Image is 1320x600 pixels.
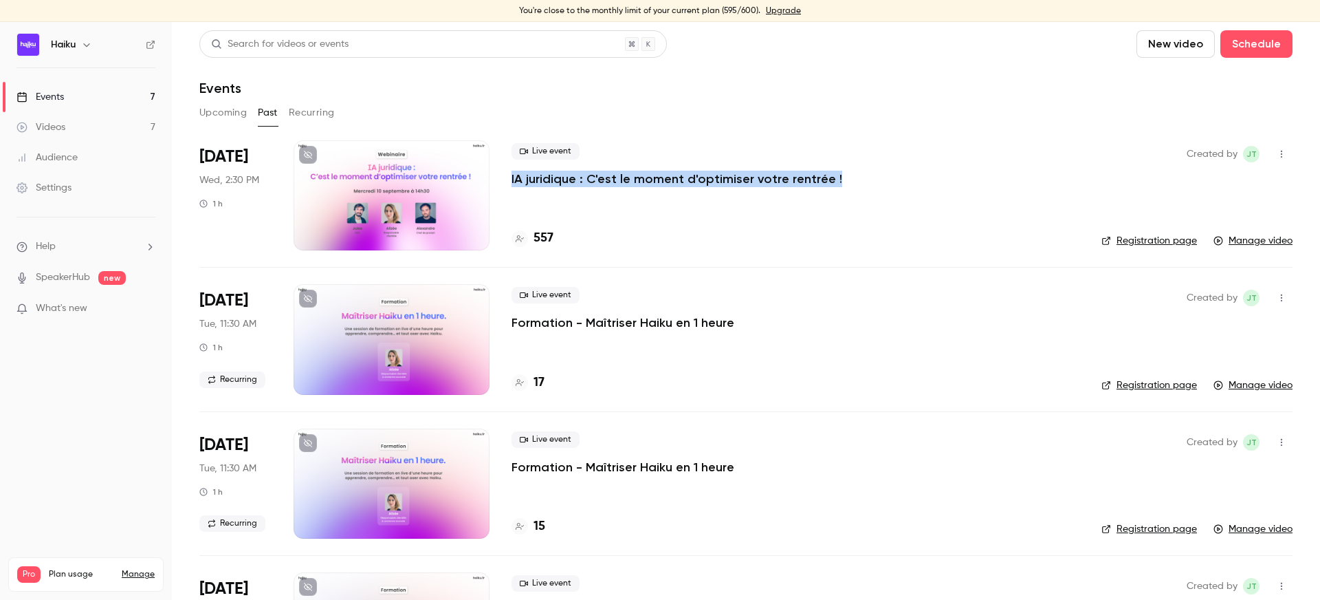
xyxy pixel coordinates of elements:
a: Registration page [1101,234,1197,248]
div: Sep 9 Tue, 11:30 AM (Europe/Paris) [199,284,272,394]
button: Recurring [289,102,335,124]
a: Formation - Maîtriser Haiku en 1 heure [511,314,734,331]
a: Manage video [1213,378,1292,392]
span: jT [1246,146,1257,162]
span: jT [1246,290,1257,306]
img: Haiku [17,34,39,56]
a: Formation - Maîtriser Haiku en 1 heure [511,459,734,475]
div: Settings [16,181,71,195]
span: [DATE] [199,290,248,312]
a: Manage [122,569,155,580]
button: Past [258,102,278,124]
span: Plan usage [49,569,113,580]
span: new [98,271,126,285]
button: Upcoming [199,102,247,124]
div: Videos [16,120,65,134]
div: Search for videos or events [211,37,349,52]
span: Recurring [199,372,265,388]
a: 15 [511,517,545,536]
h1: Events [199,80,241,96]
span: Live event [511,143,580,160]
a: 17 [511,374,544,392]
span: Wed, 2:30 PM [199,173,259,187]
h4: 17 [533,374,544,392]
a: Upgrade [766,6,801,17]
div: Sep 2 Tue, 11:30 AM (Europe/Paris) [199,429,272,539]
h4: 557 [533,229,553,248]
span: Created by [1187,290,1237,306]
span: Created by [1187,146,1237,162]
span: Tue, 11:30 AM [199,317,256,331]
span: jean Touzet [1243,434,1259,451]
a: IA juridique : C'est le moment d'optimiser votre rentrée ! [511,171,842,187]
h4: 15 [533,517,545,536]
span: jT [1246,578,1257,594]
span: Live event [511,287,580,303]
span: Recurring [199,515,265,532]
span: Pro [17,566,41,583]
span: Help [36,239,56,254]
span: Live event [511,431,580,448]
div: 1 h [199,198,223,209]
button: Schedule [1220,30,1292,58]
span: Tue, 11:30 AM [199,462,256,475]
a: Registration page [1101,522,1197,536]
span: jean Touzet [1243,146,1259,162]
div: 1 h [199,486,223,497]
li: help-dropdown-opener [16,239,155,254]
span: [DATE] [199,146,248,168]
h6: Haiku [51,38,76,52]
div: 1 h [199,342,223,353]
span: jean Touzet [1243,578,1259,594]
a: SpeakerHub [36,270,90,285]
a: Manage video [1213,522,1292,536]
span: jT [1246,434,1257,451]
span: Live event [511,575,580,592]
span: [DATE] [199,434,248,456]
span: Created by [1187,434,1237,451]
a: Manage video [1213,234,1292,248]
div: Events [16,90,64,104]
span: Created by [1187,578,1237,594]
span: jean Touzet [1243,290,1259,306]
div: Sep 10 Wed, 2:30 PM (Europe/Paris) [199,140,272,250]
span: What's new [36,301,87,316]
span: [DATE] [199,578,248,600]
button: New video [1136,30,1215,58]
a: Registration page [1101,378,1197,392]
div: Audience [16,151,78,164]
a: 557 [511,229,553,248]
